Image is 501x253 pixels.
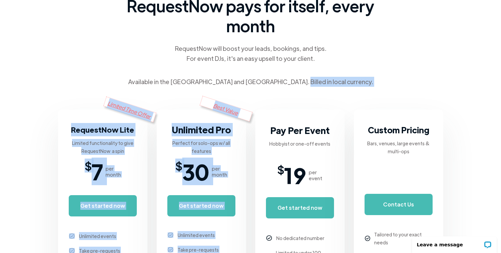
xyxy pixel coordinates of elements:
img: checkmark [168,232,173,238]
span: $ [175,162,182,170]
div: per month [106,166,121,178]
div: Unlimited events [178,231,215,239]
div: RequestNow will boost your leads, bookings, and tips. For event DJs, it's an easy upsell to your ... [174,44,327,63]
div: Available in the [GEOGRAPHIC_DATA] and [GEOGRAPHIC_DATA]. Billed in local currency. [128,77,373,87]
strong: Custom Pricing [368,124,429,135]
img: checkmark [69,233,75,239]
div: No dedicated number [276,234,324,242]
a: Contact Us [365,194,433,215]
span: $ [277,165,284,173]
div: Best Value [200,96,253,121]
div: Limited functionality to give RequestNow a spin [69,139,137,155]
a: Get started now [266,197,334,218]
div: Hobbyist or one-off events [269,140,330,148]
strong: Pay Per Event [270,124,330,136]
div: Limited Time Offer [103,96,156,122]
div: Tailored to your exact needs [374,230,432,246]
div: per event [309,169,322,181]
img: checkmark [365,236,370,241]
iframe: LiveChat chat widget [408,232,501,253]
span: 7 [92,162,103,182]
div: Bars, venues, large events & multi-ops [365,139,433,155]
span: $ [85,162,92,170]
h3: RequestNow Lite [71,123,134,136]
div: per month [212,166,227,178]
div: Unlimited events [79,232,116,240]
a: Get started now [167,195,235,216]
img: checkmark [266,235,272,241]
img: checkmark [168,247,173,253]
div: Perfect for solo-ops w/ all features [167,139,235,155]
h3: Unlimited Pro [172,123,231,136]
span: 19 [284,165,306,185]
span: 30 [182,162,209,182]
a: Get started now [69,195,137,216]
